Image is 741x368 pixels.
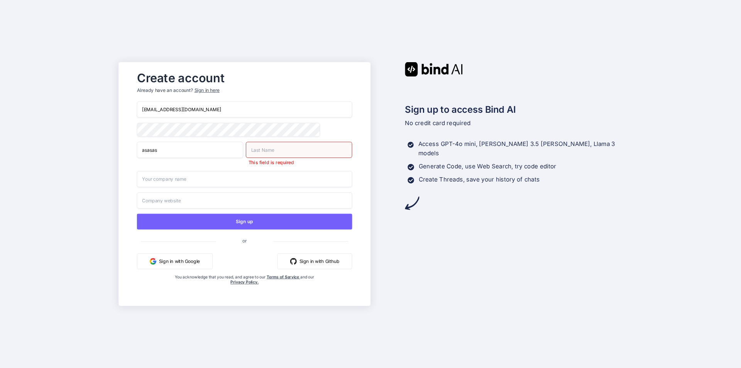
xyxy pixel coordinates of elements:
img: Bind AI logo [405,62,463,76]
span: or [216,233,273,249]
div: Sign in here [195,87,220,93]
p: This field is required [246,159,352,166]
p: No credit card required [405,119,623,128]
img: google [150,258,156,265]
a: Terms of Service [267,275,300,280]
h2: Create account [137,73,352,83]
input: First Name [137,142,243,158]
input: Your company name [137,171,352,187]
div: You acknowledge that you read, and agree to our and our [173,275,316,301]
p: Access GPT-4o mini, [PERSON_NAME] 3.5 [PERSON_NAME], Llama 3 models [418,139,623,158]
h2: Sign up to access Bind AI [405,103,623,117]
img: arrow [405,196,419,210]
input: Last Name [246,142,352,158]
button: Sign in with Github [277,253,352,269]
a: Privacy Policy. [230,280,259,285]
p: Generate Code, use Web Search, try code editor [419,162,556,171]
p: Already have an account? [137,87,352,93]
button: Sign up [137,214,352,229]
button: Sign in with Google [137,253,213,269]
input: Email [137,102,352,118]
p: Create Threads, save your history of chats [419,175,540,184]
input: Company website [137,192,352,209]
img: github [290,258,297,265]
